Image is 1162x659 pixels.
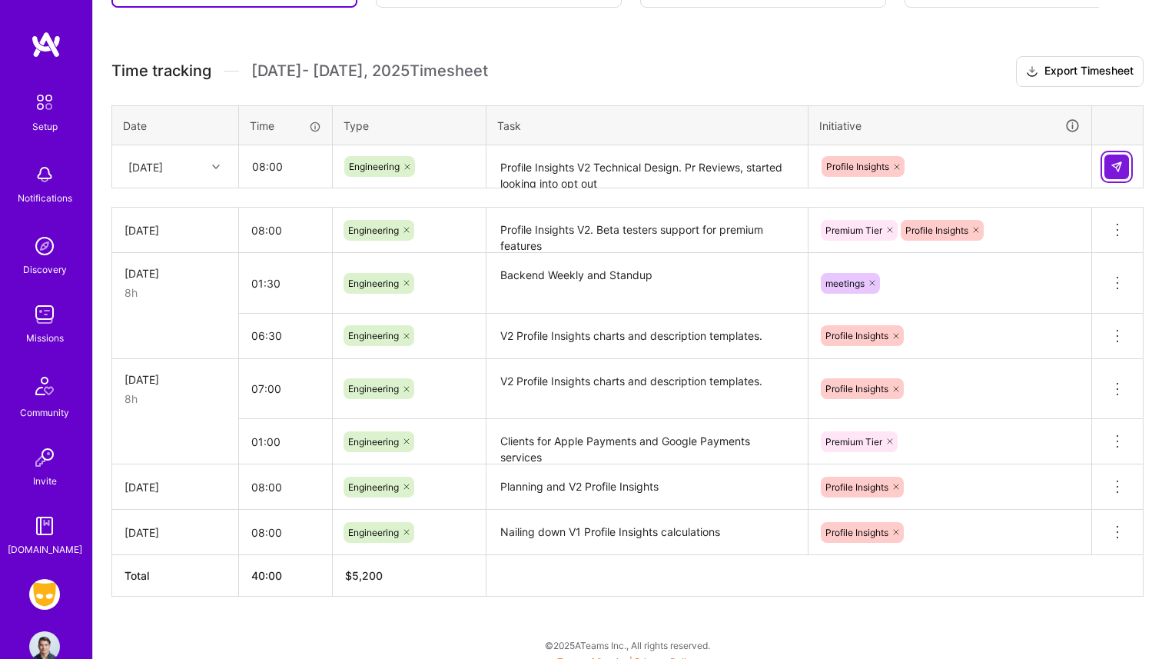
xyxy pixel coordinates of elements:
input: HH:MM [239,467,332,508]
div: Invite [33,473,57,489]
div: [DATE] [128,158,163,175]
span: Profile Insights [826,161,889,172]
textarea: V2 Profile Insights charts and description templates. [488,315,806,358]
div: [DATE] [124,479,226,495]
div: Setup [32,118,58,135]
input: HH:MM [239,368,332,409]
input: HH:MM [239,512,332,553]
span: meetings [825,278,865,289]
span: $ 5,200 [345,569,383,582]
textarea: Clients for Apple Payments and Google Payments services [488,421,806,463]
span: Profile Insights [825,481,888,493]
span: Premium Tier [825,225,882,236]
div: Missions [26,330,64,346]
th: Type [333,105,486,145]
i: icon Chevron [212,163,220,171]
div: Time [250,118,321,134]
span: Engineering [348,278,399,289]
div: Initiative [819,117,1081,135]
textarea: Planning and V2 Profile Insights [488,466,806,508]
span: Engineering [348,330,399,341]
span: Profile Insights [825,527,888,538]
img: bell [29,159,60,190]
img: teamwork [29,299,60,330]
div: null [1104,155,1130,179]
div: [DOMAIN_NAME] [8,541,82,557]
div: [DATE] [124,524,226,541]
div: Notifications [18,190,72,206]
img: guide book [29,511,60,541]
textarea: Profile Insights V2. Beta testers support for premium features [488,209,806,251]
span: Engineering [348,481,399,493]
button: Export Timesheet [1016,56,1144,87]
img: discovery [29,231,60,261]
div: [DATE] [124,265,226,281]
div: Community [20,404,69,421]
span: Premium Tier [825,436,882,448]
input: HH:MM [240,146,331,187]
img: Submit [1111,161,1123,173]
textarea: Profile Insights V2 Technical Design. Pr Reviews, started looking into opt out [488,147,806,188]
th: Task [486,105,808,145]
input: HH:MM [239,421,332,462]
input: HH:MM [239,315,332,356]
div: 8h [124,391,226,407]
textarea: V2 Profile Insights charts and description templates. [488,361,806,418]
span: Profile Insights [825,330,888,341]
div: [DATE] [124,222,226,238]
div: 8h [124,285,226,301]
img: Invite [29,442,60,473]
div: [DATE] [124,371,226,388]
span: [DATE] - [DATE] , 2025 Timesheet [251,62,488,81]
span: Engineering [348,436,399,448]
span: Engineering [348,383,399,394]
a: Grindr: Mobile + BE + Cloud [25,579,64,610]
span: Engineering [348,527,399,538]
input: HH:MM [239,263,332,304]
div: Discovery [23,261,67,278]
th: Total [112,555,239,597]
th: 40:00 [239,555,333,597]
textarea: Backend Weekly and Standup [488,255,806,312]
span: Time tracking [111,62,211,81]
img: Grindr: Mobile + BE + Cloud [29,579,60,610]
input: HH:MM [239,210,332,251]
span: Engineering [348,225,399,236]
span: Engineering [349,161,400,172]
img: logo [31,31,61,58]
th: Date [112,105,239,145]
img: setup [28,86,61,118]
span: Profile Insights [825,383,888,394]
img: Community [26,368,63,404]
span: Profile Insights [905,225,968,236]
textarea: Nailing down V1 Profile Insights calculations [488,511,806,554]
i: icon Download [1026,64,1038,80]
